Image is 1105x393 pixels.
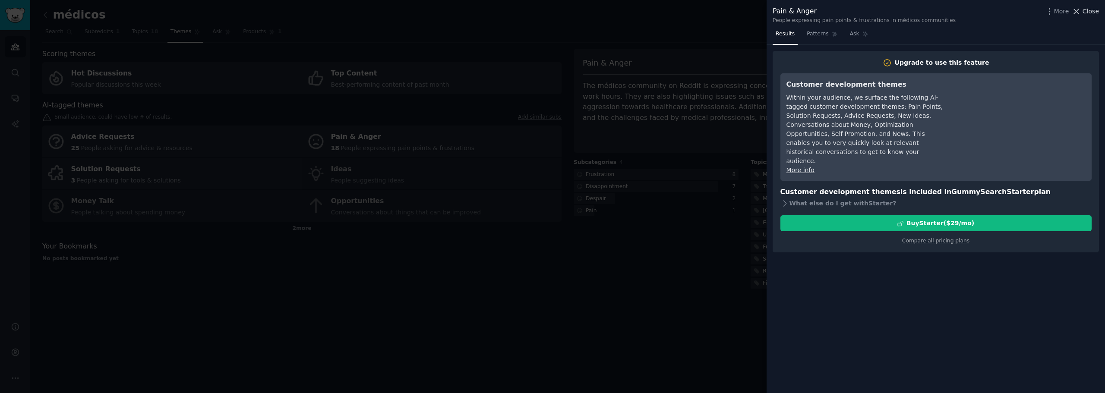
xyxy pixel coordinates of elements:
[773,27,798,45] a: Results
[850,30,859,38] span: Ask
[956,79,1086,144] iframe: YouTube video player
[786,167,815,173] a: More info
[807,30,828,38] span: Patterns
[1054,7,1069,16] span: More
[786,79,944,90] h3: Customer development themes
[786,93,944,166] div: Within your audience, we surface the following AI-tagged customer development themes: Pain Points...
[1045,7,1069,16] button: More
[804,27,840,45] a: Patterns
[902,238,969,244] a: Compare all pricing plans
[776,30,795,38] span: Results
[780,187,1092,198] h3: Customer development themes is included in plan
[906,219,974,228] div: Buy Starter ($ 29 /mo )
[847,27,871,45] a: Ask
[1083,7,1099,16] span: Close
[895,58,989,67] div: Upgrade to use this feature
[1072,7,1099,16] button: Close
[951,188,1034,196] span: GummySearch Starter
[773,17,956,25] div: People expressing pain points & frustrations in médicos communities
[773,6,956,17] div: Pain & Anger
[780,197,1092,209] div: What else do I get with Starter ?
[780,215,1092,231] button: BuyStarter($29/mo)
